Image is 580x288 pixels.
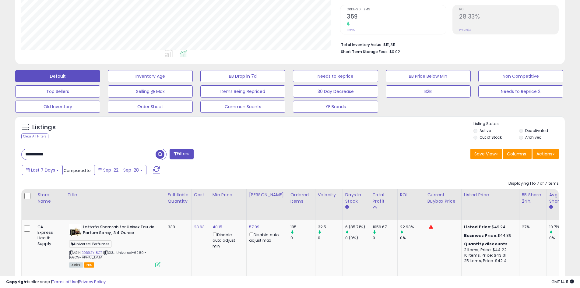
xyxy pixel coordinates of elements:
[22,165,63,175] button: Last 7 Days
[69,224,160,267] div: ASIN:
[94,165,146,175] button: Sep-22 - Sep-28
[293,70,378,82] button: Needs to Reprice
[213,192,244,198] div: Min Price
[549,224,574,230] div: 10.71%
[480,135,502,140] label: Out of Stock
[551,279,574,285] span: 2025-10-6 14:11 GMT
[464,247,515,253] div: 2 Items, Price: $44.22
[82,250,102,255] a: B0B92Y18GT
[64,168,92,173] span: Compared to:
[507,151,526,157] span: Columns
[400,224,425,230] div: 22.93%
[84,262,94,268] span: FBA
[194,224,205,230] a: 23.63
[69,224,81,236] img: 41LidTvk8pL._SL40_.jpg
[168,192,189,204] div: Fulfillable Quantity
[525,128,548,133] label: Deactivated
[200,85,285,98] button: Items Being Repriced
[213,224,223,230] a: 40.15
[470,149,502,159] button: Save View
[52,279,78,285] a: Terms of Use
[249,224,260,230] a: 57.99
[459,8,558,11] span: ROI
[32,123,56,132] h5: Listings
[549,235,574,241] div: 0%
[290,224,315,230] div: 195
[464,233,515,238] div: $44.89
[345,192,367,204] div: Days In Stock
[83,224,157,237] b: Lattafa Khamrah for Unisex Eau de Parfum Spray, 3.4 Ounce
[347,13,446,21] h2: 359
[69,262,83,268] span: All listings currently available for purchase on Amazon
[464,192,517,198] div: Listed Price
[373,192,395,204] div: Total Profit
[478,70,563,82] button: Non Competitive
[293,85,378,98] button: 30 Day Decrease
[318,235,343,241] div: 0
[345,224,370,230] div: 6 (85.71%)
[318,224,343,230] div: 32.5
[194,192,207,198] div: Cost
[503,149,532,159] button: Columns
[400,192,422,198] div: ROI
[508,181,559,187] div: Displaying 1 to 7 of 7 items
[290,192,313,204] div: Ordered Items
[464,241,515,247] div: :
[480,128,491,133] label: Active
[108,85,193,98] button: Selling @ Max
[21,133,48,139] div: Clear All Filters
[31,167,55,173] span: Last 7 Days
[15,85,100,98] button: Top Sellers
[200,101,285,113] button: Common Scents
[345,235,370,241] div: 0 (0%)
[200,70,285,82] button: BB Drop in 7d
[69,250,147,259] span: | SKU: Universal-62891-[GEOGRAPHIC_DATA]
[290,235,315,241] div: 0
[249,231,283,243] div: Disable auto adjust max
[373,235,397,241] div: 0
[249,192,285,198] div: [PERSON_NAME]
[386,85,471,98] button: B2B
[386,70,471,82] button: BB Price Below Min
[341,49,388,54] b: Short Term Storage Fees:
[6,279,106,285] div: seller snap | |
[549,192,571,204] div: Avg BB Share
[464,224,492,230] b: Listed Price:
[389,49,400,55] span: $0.02
[213,231,242,249] div: Disable auto adjust min
[459,28,471,32] small: Prev: N/A
[293,101,378,113] button: YF Brands
[525,135,542,140] label: Archived
[37,224,60,247] div: CA - Express Health Supply
[15,101,100,113] button: Old Inventory
[108,70,193,82] button: Inventory Age
[464,241,508,247] b: Quantity discounts
[69,240,112,247] span: Universal Perfumes
[427,192,459,204] div: Current Buybox Price
[464,253,515,258] div: 10 Items, Price: $43.31
[478,85,563,98] button: Needs to Reprice 2
[341,41,554,48] li: $111,311
[464,224,515,230] div: $49.24
[79,279,106,285] a: Privacy Policy
[473,121,565,127] p: Listing States:
[464,258,515,264] div: 25 Items, Price: $42.4
[347,8,446,11] span: Ordered Items
[459,13,558,21] h2: 28.33%
[549,204,553,210] small: Avg BB Share.
[341,42,382,47] b: Total Inventory Value:
[464,233,497,238] b: Business Price:
[68,192,163,198] div: Title
[533,149,559,159] button: Actions
[108,101,193,113] button: Order Sheet
[318,192,340,198] div: Velocity
[15,70,100,82] button: Default
[347,28,355,32] small: Prev: 0
[522,192,544,204] div: BB Share 24h.
[6,279,28,285] strong: Copyright
[400,235,425,241] div: 0%
[37,192,62,204] div: Store Name
[103,167,139,173] span: Sep-22 - Sep-28
[345,204,349,210] small: Days In Stock.
[170,149,193,159] button: Filters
